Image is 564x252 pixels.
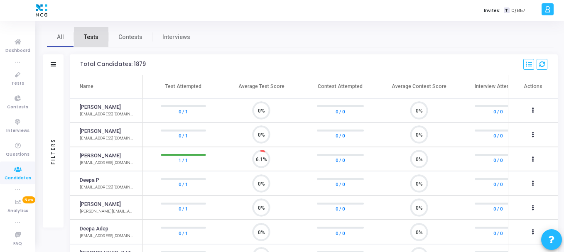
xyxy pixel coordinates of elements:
[336,229,345,237] a: 0 / 0
[179,229,188,237] a: 0 / 1
[222,75,301,98] th: Average Test Score
[179,132,188,140] a: 0 / 1
[179,107,188,115] a: 0 / 1
[179,180,188,188] a: 0 / 1
[80,208,134,215] div: [PERSON_NAME][EMAIL_ADDRESS][DOMAIN_NAME]
[5,175,31,182] span: Candidates
[301,75,380,98] th: Contest Attempted
[484,7,500,14] label: Invites:
[504,7,509,14] span: T
[179,205,188,213] a: 0 / 1
[80,127,121,135] a: [PERSON_NAME]
[493,132,503,140] a: 0 / 0
[80,176,99,184] a: Deepa P
[7,104,28,111] span: Contests
[336,107,345,115] a: 0 / 0
[84,33,98,42] span: Tests
[5,47,30,54] span: Dashboard
[493,180,503,188] a: 0 / 0
[459,75,537,98] th: Interview Attempted
[380,75,459,98] th: Average Contest Score
[336,132,345,140] a: 0 / 0
[493,107,503,115] a: 0 / 0
[336,180,345,188] a: 0 / 0
[80,111,134,117] div: [EMAIL_ADDRESS][DOMAIN_NAME]
[80,83,93,90] div: Name
[57,33,64,42] span: All
[80,160,134,166] div: [EMAIL_ADDRESS][DOMAIN_NAME]
[80,184,134,191] div: [EMAIL_ADDRESS][DOMAIN_NAME]
[336,205,345,213] a: 0 / 0
[7,208,28,215] span: Analytics
[179,156,188,164] a: 1 / 1
[336,156,345,164] a: 0 / 0
[493,229,503,237] a: 0 / 0
[6,127,29,135] span: Interviews
[6,151,29,158] span: Questions
[80,201,121,208] a: [PERSON_NAME]
[162,33,190,42] span: Interviews
[80,135,134,142] div: [EMAIL_ADDRESS][DOMAIN_NAME]
[49,105,57,197] div: Filters
[13,240,22,247] span: FAQ
[493,156,503,164] a: 0 / 0
[11,80,24,87] span: Tests
[80,103,121,111] a: [PERSON_NAME]
[80,233,134,239] div: [EMAIL_ADDRESS][DOMAIN_NAME]
[508,75,558,98] th: Actions
[34,2,49,19] img: logo
[493,205,503,213] a: 0 / 0
[511,7,525,14] span: 0/857
[143,75,222,98] th: Test Attempted
[22,196,35,203] span: New
[80,61,146,68] div: Total Candidates: 1879
[80,225,108,233] a: Deepa Adep
[80,152,121,160] a: [PERSON_NAME]
[118,33,142,42] span: Contests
